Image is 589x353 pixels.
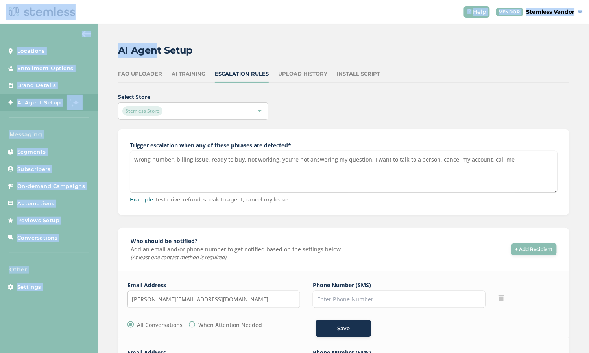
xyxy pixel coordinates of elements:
[316,320,371,337] button: Save
[17,234,58,242] span: Conversations
[17,200,55,208] span: Automations
[17,47,45,55] span: Locations
[130,196,558,204] label: : test drive, refund, speak to agent, cancel my lease
[17,148,46,156] span: Segments
[496,8,523,16] div: VENDOR
[127,291,300,308] input: Enter Email Address
[278,70,327,78] div: Upload History
[337,325,350,333] span: Save
[118,70,162,78] div: FAQ Uploader
[6,4,76,20] img: logo-dark-0685b13c.svg
[118,43,193,58] h2: AI Agent Setup
[313,291,486,308] input: Enter Phone Number
[337,70,380,78] div: Install Script
[515,246,553,253] span: + Add Recipient
[67,95,83,110] img: glitter-stars-b7820f95.gif
[131,237,342,245] h3: Who should be notified?
[473,8,487,16] span: Help
[467,9,472,14] img: icon-help-white-03924b79.svg
[17,165,51,173] span: Subscribers
[17,182,85,190] span: On-demand Campaigns
[131,254,342,262] label: (At least one contact method is required)
[17,99,61,107] span: AI Agent Setup
[17,283,41,291] span: Settings
[130,196,153,203] span: Example
[17,65,74,72] span: Enrollment Options
[131,247,342,252] label: Add an email and/or phone number to get notified based on the settings below.
[578,10,583,13] img: icon_down-arrow-small-66adaf34.svg
[127,281,300,289] label: Email Address
[550,315,589,353] iframe: Chat Widget
[172,70,205,78] div: AI Training
[17,217,60,225] span: Reviews Setup
[215,70,269,78] div: Escalation Rules
[511,243,557,255] button: + Add Recipient
[526,8,575,16] p: Stemless Vendor
[82,31,91,37] img: icon-arrow-back-accent-c549486e.svg
[130,141,558,149] label: Trigger escalation when any of these phrases are detected
[118,93,268,101] label: Select Store
[17,82,56,89] span: Brand Details
[122,106,162,116] span: Stemless Store
[313,281,486,289] label: Phone Number (SMS)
